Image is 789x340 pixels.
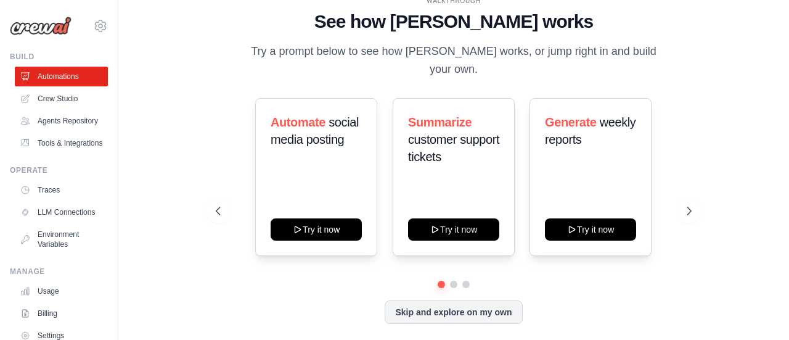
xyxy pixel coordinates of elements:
button: Try it now [545,218,636,241]
div: Operate [10,165,108,175]
button: Try it now [408,218,499,241]
h1: See how [PERSON_NAME] works [216,10,691,33]
span: Summarize [408,115,472,129]
a: Agents Repository [15,111,108,131]
div: Manage [10,267,108,276]
div: Build [10,52,108,62]
a: Crew Studio [15,89,108,109]
a: Usage [15,281,108,301]
button: Try it now [271,218,362,241]
button: Skip and explore on my own [385,301,522,324]
a: Environment Variables [15,225,108,254]
a: Tools & Integrations [15,133,108,153]
span: Generate [545,115,597,129]
span: customer support tickets [408,133,499,164]
a: LLM Connections [15,202,108,222]
a: Billing [15,304,108,323]
span: Automate [271,115,325,129]
a: Traces [15,180,108,200]
p: Try a prompt below to see how [PERSON_NAME] works, or jump right in and build your own. [247,43,661,79]
img: Logo [10,17,72,35]
a: Automations [15,67,108,86]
